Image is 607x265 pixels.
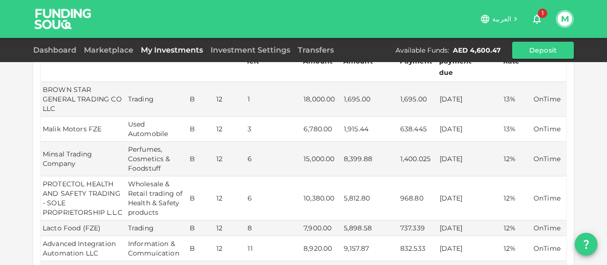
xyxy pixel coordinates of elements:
td: BROWN STAR GENERAL TRADING CO LLC [41,82,126,117]
td: 12 [214,236,246,261]
button: Deposit [512,42,574,59]
td: Minsal Trading Company [41,142,126,176]
a: Dashboard [33,46,80,55]
td: B [188,176,214,220]
td: 12% [502,176,532,220]
td: 832.533 [398,236,438,261]
td: B [188,236,214,261]
span: 1 [538,9,547,18]
td: 8 [246,220,302,236]
a: Marketplace [80,46,137,55]
td: [DATE] [438,220,502,236]
td: 12 [214,220,246,236]
td: 12 [214,82,246,117]
td: 9,157.87 [342,236,398,261]
a: My Investments [137,46,207,55]
td: 8,399.88 [342,142,398,176]
td: Malik Motors FZE [41,117,126,142]
td: 12% [502,220,532,236]
td: 1,400.025 [398,142,438,176]
td: 8,920.00 [302,236,342,261]
td: 13% [502,117,532,142]
td: OnTime [532,142,566,176]
td: B [188,82,214,117]
td: 6 [246,142,302,176]
td: 6 [246,176,302,220]
td: 5,898.58 [342,220,398,236]
td: Advanced Integration Automation LLC [41,236,126,261]
td: [DATE] [438,142,502,176]
td: B [188,220,214,236]
div: Available Funds : [395,46,449,55]
td: Trading [126,220,188,236]
td: 5,812.80 [342,176,398,220]
td: Information & Commuication [126,236,188,261]
td: 1 [246,82,302,117]
td: 638.445 [398,117,438,142]
td: B [188,142,214,176]
button: M [558,12,572,26]
td: 13% [502,82,532,117]
td: 11 [246,236,302,261]
td: Used Automobile [126,117,188,142]
td: [DATE] [438,117,502,142]
td: 3 [246,117,302,142]
button: 1 [527,9,546,28]
span: العربية [492,15,511,23]
td: OnTime [532,236,566,261]
td: 10,380.00 [302,176,342,220]
td: 12 [214,142,246,176]
td: 1,915.44 [342,117,398,142]
td: OnTime [532,117,566,142]
td: 968.80 [398,176,438,220]
td: Lacto Food (FZE) [41,220,126,236]
div: AED 4,600.47 [453,46,501,55]
td: OnTime [532,82,566,117]
td: 12% [502,236,532,261]
button: question [575,233,598,256]
td: PROTECTOL HEALTH AND SAFETY TRADING - SOLE PROPRIETORSHIP L.L.C [41,176,126,220]
td: Trading [126,82,188,117]
td: [DATE] [438,82,502,117]
td: 12% [502,142,532,176]
td: OnTime [532,176,566,220]
td: 12 [214,117,246,142]
td: 7,900.00 [302,220,342,236]
td: 737.339 [398,220,438,236]
td: OnTime [532,220,566,236]
a: Transfers [294,46,338,55]
td: 6,780.00 [302,117,342,142]
td: B [188,117,214,142]
td: 15,000.00 [302,142,342,176]
td: 18,000.00 [302,82,342,117]
td: Wholesale & Retail trading of Health & Safety products [126,176,188,220]
td: 1,695.00 [342,82,398,117]
td: [DATE] [438,176,502,220]
td: Perfumes, Cosmetics & Foodstuff [126,142,188,176]
a: Investment Settings [207,46,294,55]
td: 1,695.00 [398,82,438,117]
td: [DATE] [438,236,502,261]
td: 12 [214,176,246,220]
